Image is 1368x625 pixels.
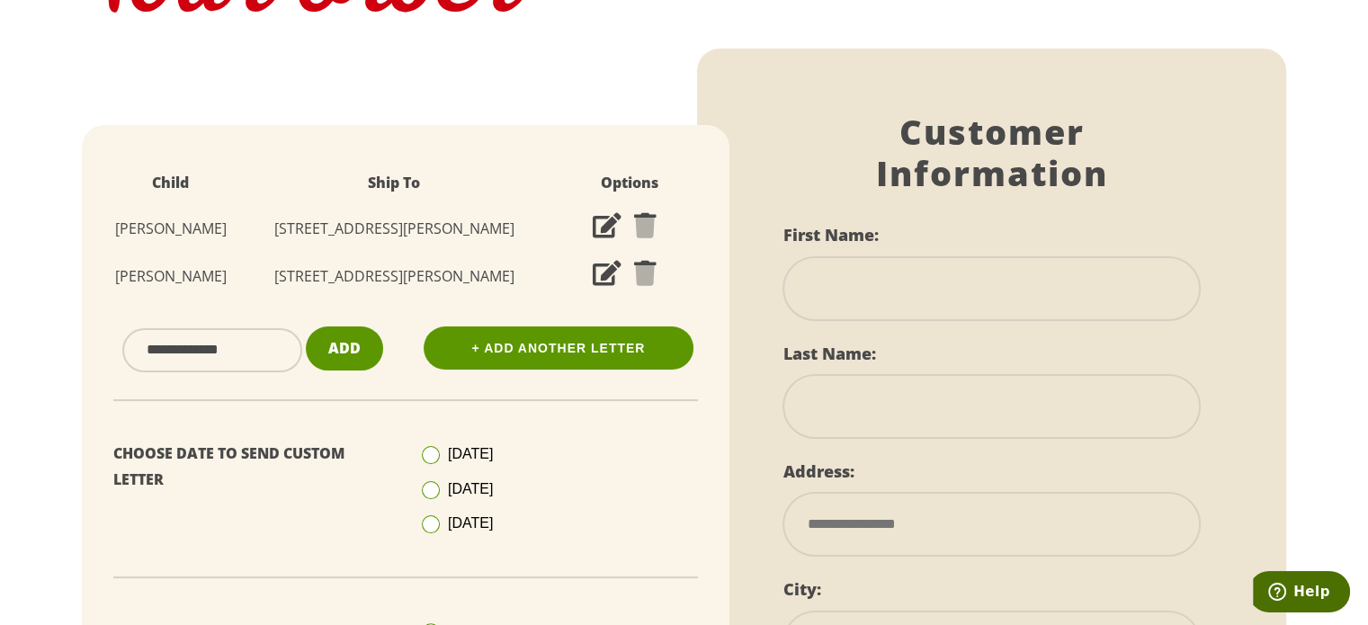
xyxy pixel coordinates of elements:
[547,161,711,205] th: Options
[782,460,854,482] label: Address:
[328,338,361,358] span: Add
[1253,571,1350,616] iframe: Opens a widget where you can find more information
[448,515,493,531] span: [DATE]
[306,326,383,371] button: Add
[100,205,242,253] td: [PERSON_NAME]
[242,253,547,300] td: [STREET_ADDRESS][PERSON_NAME]
[242,205,547,253] td: [STREET_ADDRESS][PERSON_NAME]
[448,446,493,461] span: [DATE]
[782,224,878,246] label: First Name:
[424,326,693,370] a: + Add Another Letter
[448,481,493,496] span: [DATE]
[782,343,875,364] label: Last Name:
[113,441,392,493] p: Choose Date To Send Custom Letter
[782,578,820,600] label: City:
[100,253,242,300] td: [PERSON_NAME]
[100,161,242,205] th: Child
[242,161,547,205] th: Ship To
[782,112,1200,193] h1: Customer Information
